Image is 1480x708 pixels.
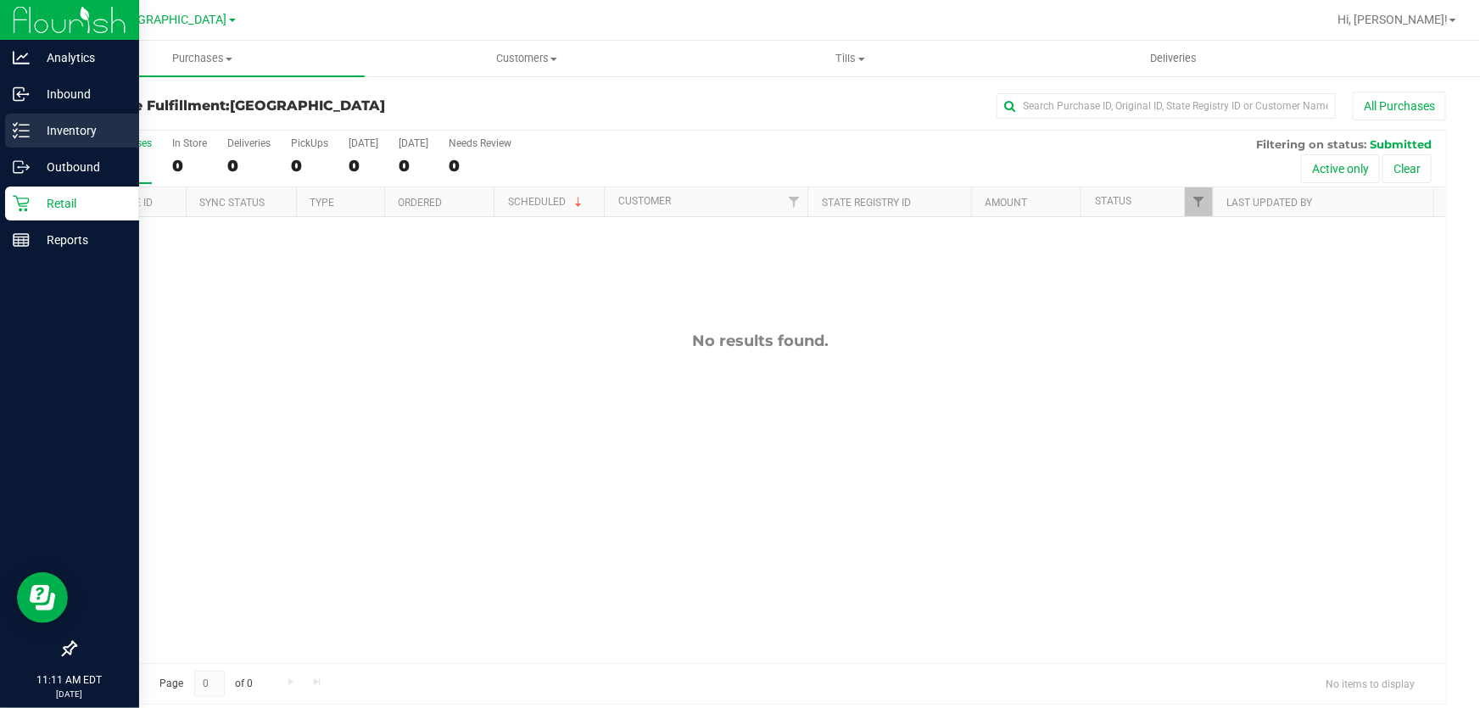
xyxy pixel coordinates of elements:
button: Clear [1382,154,1432,183]
div: 0 [291,156,328,176]
div: PickUps [291,137,328,149]
div: 0 [349,156,378,176]
inline-svg: Retail [13,195,30,212]
span: Hi, [PERSON_NAME]! [1338,13,1448,26]
a: Last Updated By [1227,197,1313,209]
span: No items to display [1312,671,1428,696]
a: Amount [985,197,1027,209]
a: Type [310,197,334,209]
p: Retail [30,193,131,214]
button: Active only [1301,154,1380,183]
span: Customers [366,51,688,66]
span: [GEOGRAPHIC_DATA] [230,98,385,114]
a: Customers [365,41,689,76]
span: Tills [690,51,1012,66]
a: Status [1095,195,1131,207]
p: [DATE] [8,688,131,700]
a: Filter [1185,187,1213,216]
span: Submitted [1370,137,1432,151]
div: Needs Review [449,137,511,149]
span: Deliveries [1128,51,1220,66]
div: [DATE] [399,137,428,149]
div: In Store [172,137,207,149]
input: Search Purchase ID, Original ID, State Registry ID or Customer Name... [997,93,1336,119]
a: Tills [689,41,1013,76]
div: [DATE] [349,137,378,149]
a: Filter [779,187,807,216]
p: Inbound [30,84,131,104]
inline-svg: Inbound [13,86,30,103]
span: Filtering on status: [1256,137,1366,151]
a: State Registry ID [822,197,911,209]
div: 0 [399,156,428,176]
inline-svg: Analytics [13,49,30,66]
p: Analytics [30,47,131,68]
a: Ordered [398,197,442,209]
p: 11:11 AM EDT [8,672,131,688]
inline-svg: Outbound [13,159,30,176]
p: Inventory [30,120,131,141]
div: 0 [227,156,271,176]
iframe: Resource center [17,572,68,623]
button: All Purchases [1353,92,1446,120]
a: Customer [618,195,671,207]
span: Purchases [41,51,365,66]
a: Scheduled [508,196,585,208]
p: Outbound [30,157,131,177]
div: 0 [172,156,207,176]
a: Deliveries [1012,41,1336,76]
p: Reports [30,230,131,250]
span: Page of 0 [145,671,267,697]
inline-svg: Inventory [13,122,30,139]
span: [GEOGRAPHIC_DATA] [111,13,227,27]
inline-svg: Reports [13,231,30,248]
div: No results found. [75,332,1445,350]
a: Sync Status [199,197,265,209]
a: Purchases [41,41,365,76]
div: 0 [449,156,511,176]
h3: Purchase Fulfillment: [75,98,532,114]
div: Deliveries [227,137,271,149]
